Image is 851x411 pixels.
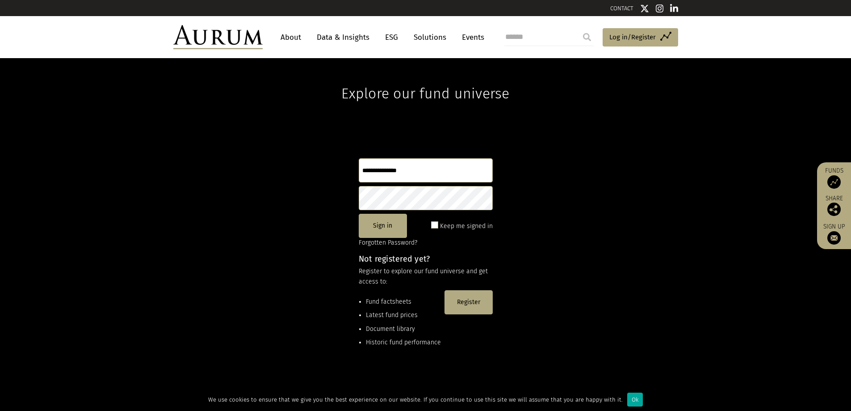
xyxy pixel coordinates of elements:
[822,167,847,189] a: Funds
[670,4,678,13] img: Linkedin icon
[827,175,841,189] img: Access Funds
[609,32,656,42] span: Log in/Register
[457,29,484,46] a: Events
[603,28,678,47] a: Log in/Register
[366,338,441,347] li: Historic fund performance
[359,239,417,246] a: Forgotten Password?
[366,297,441,307] li: Fund factsheets
[276,29,306,46] a: About
[610,5,633,12] a: CONTACT
[656,4,664,13] img: Instagram icon
[381,29,402,46] a: ESG
[444,290,493,314] button: Register
[359,255,493,263] h4: Not registered yet?
[366,310,441,320] li: Latest fund prices
[827,231,841,245] img: Sign up to our newsletter
[312,29,374,46] a: Data & Insights
[173,25,263,49] img: Aurum
[822,223,847,245] a: Sign up
[359,214,407,238] button: Sign in
[640,4,649,13] img: Twitter icon
[359,267,493,287] p: Register to explore our fund universe and get access to:
[627,393,643,407] div: Ok
[822,195,847,216] div: Share
[366,324,441,334] li: Document library
[827,203,841,216] img: Share this post
[409,29,451,46] a: Solutions
[578,28,596,46] input: Submit
[440,221,493,232] label: Keep me signed in
[341,58,509,102] h1: Explore our fund universe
